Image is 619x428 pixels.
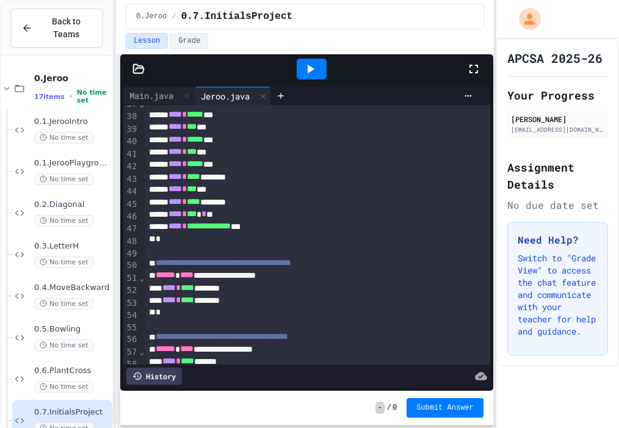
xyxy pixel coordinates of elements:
[375,402,385,414] span: -
[34,173,94,185] span: No time set
[172,12,176,21] span: /
[123,358,139,371] div: 58
[123,310,139,322] div: 54
[139,99,145,109] span: Fold line
[123,346,139,358] div: 57
[123,333,139,346] div: 56
[507,159,608,193] h2: Assignment Details
[123,173,139,186] div: 43
[518,233,598,247] h3: Need Help?
[123,148,139,161] div: 41
[123,297,139,310] div: 53
[123,89,179,102] div: Main.java
[34,283,110,293] span: 0.4.MoveBackward
[34,158,110,169] span: 0.1.JerooPlayground
[136,12,167,21] span: 0.Jeroo
[387,403,391,413] span: /
[123,285,139,297] div: 52
[34,93,65,101] span: 17 items
[507,87,608,104] h2: Your Progress
[34,73,110,84] span: 0.Jeroo
[195,90,256,103] div: Jeroo.java
[170,33,208,49] button: Grade
[34,407,110,418] span: 0.7.InitialsProject
[507,49,603,67] h1: APCSA 2025-26
[123,223,139,235] div: 47
[123,259,139,272] div: 50
[123,322,139,334] div: 55
[139,273,145,283] span: Fold line
[34,132,94,143] span: No time set
[34,200,110,210] span: 0.2.Diagonal
[123,236,139,248] div: 48
[507,198,608,212] div: No due date set
[34,256,94,268] span: No time set
[181,9,292,24] span: 0.7.InitialsProject
[511,125,604,134] div: [EMAIL_ADDRESS][DOMAIN_NAME]
[126,368,182,385] div: History
[34,381,94,393] span: No time set
[77,89,110,104] span: No time set
[393,403,397,413] span: 0
[34,298,94,310] span: No time set
[123,136,139,148] div: 40
[34,117,110,127] span: 0.1.JerooIntro
[123,111,139,123] div: 38
[34,215,94,227] span: No time set
[34,241,110,252] span: 0.3.LetterH
[506,5,544,33] div: My Account
[34,366,110,376] span: 0.6.PlantCross
[123,186,139,198] div: 44
[123,161,139,173] div: 42
[123,248,139,260] div: 49
[126,33,168,49] button: Lesson
[518,252,598,338] p: Switch to "Grade View" to access the chat feature and communicate with your teacher for help and ...
[123,272,139,285] div: 51
[40,15,92,41] span: Back to Teams
[34,339,94,351] span: No time set
[123,198,139,211] div: 45
[70,92,72,101] span: •
[511,114,604,125] div: [PERSON_NAME]
[123,211,139,223] div: 46
[123,123,139,136] div: 39
[416,403,474,413] span: Submit Answer
[34,324,110,335] span: 0.5.Bowling
[139,347,145,357] span: Fold line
